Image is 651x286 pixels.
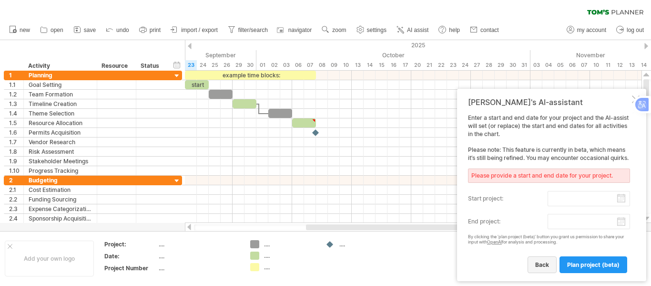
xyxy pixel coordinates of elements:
[304,60,316,70] div: Tuesday, 7 October 2025
[507,60,519,70] div: Thursday, 30 October 2025
[9,195,23,204] div: 2.2
[376,60,387,70] div: Wednesday, 15 October 2025
[275,24,315,36] a: navigator
[423,60,435,70] div: Tuesday, 21 October 2025
[29,71,92,80] div: Planning
[28,61,92,71] div: Activity
[626,60,638,70] div: Thursday, 13 November 2025
[29,118,92,127] div: Resource Allocation
[339,240,391,248] div: ....
[181,27,218,33] span: import / export
[29,204,92,213] div: Expense Categorization
[394,24,431,36] a: AI assist
[614,24,647,36] a: log out
[29,176,92,185] div: Budgeting
[332,27,346,33] span: zoom
[328,60,340,70] div: Thursday, 9 October 2025
[367,27,387,33] span: settings
[340,60,352,70] div: Friday, 10 October 2025
[116,27,129,33] span: undo
[468,114,630,273] div: Enter a start and end date for your project and the AI-assist will set (or replace) the start and...
[264,252,316,260] div: ....
[9,214,23,223] div: 2.4
[29,99,92,108] div: Timeline Creation
[468,24,502,36] a: contact
[519,60,530,70] div: Friday, 31 October 2025
[238,27,268,33] span: filter/search
[459,60,471,70] div: Friday, 24 October 2025
[103,24,132,36] a: undo
[468,97,630,107] div: [PERSON_NAME]'s AI-assistant
[280,60,292,70] div: Friday, 3 October 2025
[5,241,94,276] div: Add your own logo
[554,60,566,70] div: Wednesday, 5 November 2025
[159,264,239,272] div: ....
[9,99,23,108] div: 1.3
[29,166,92,175] div: Progress Tracking
[159,252,239,260] div: ....
[9,138,23,147] div: 1.7
[221,60,233,70] div: Friday, 26 September 2025
[159,240,239,248] div: ....
[9,128,23,137] div: 1.6
[150,27,161,33] span: print
[468,191,548,206] label: start project:
[9,118,23,127] div: 1.5
[256,60,268,70] div: Wednesday, 1 October 2025
[185,80,209,89] div: start
[9,147,23,156] div: 1.8
[567,261,620,268] span: plan project (beta)
[9,204,23,213] div: 2.3
[209,60,221,70] div: Thursday, 25 September 2025
[627,27,644,33] span: log out
[71,24,99,36] a: save
[264,240,316,248] div: ....
[268,60,280,70] div: Thursday, 2 October 2025
[468,214,548,229] label: end project:
[29,195,92,204] div: Funding Sourcing
[354,24,389,36] a: settings
[468,169,630,183] div: Please provide a start and end date for your project.
[564,24,609,36] a: my account
[559,256,627,273] a: plan project (beta)
[244,60,256,70] div: Tuesday, 30 September 2025
[137,24,163,36] a: print
[638,60,650,70] div: Friday, 14 November 2025
[447,60,459,70] div: Thursday, 23 October 2025
[104,252,157,260] div: Date:
[407,27,428,33] span: AI assist
[9,71,23,80] div: 1
[436,24,463,36] a: help
[185,71,316,80] div: example time blocks:
[468,234,630,245] div: By clicking the 'plan project (beta)' button you grant us permission to share your input with for...
[225,24,271,36] a: filter/search
[577,27,606,33] span: my account
[471,60,483,70] div: Monday, 27 October 2025
[319,24,349,36] a: zoom
[197,60,209,70] div: Wednesday, 24 September 2025
[411,60,423,70] div: Monday, 20 October 2025
[7,24,33,36] a: new
[264,263,316,271] div: ....
[29,138,92,147] div: Vendor Research
[104,240,157,248] div: Project:
[29,128,92,137] div: Permits Acquisition
[399,60,411,70] div: Friday, 17 October 2025
[102,61,131,71] div: Resource
[288,27,312,33] span: navigator
[20,27,30,33] span: new
[29,185,92,194] div: Cost Estimation
[590,60,602,70] div: Monday, 10 November 2025
[29,214,92,223] div: Sponsorship Acquisition
[449,27,460,33] span: help
[29,90,92,99] div: Team Formation
[185,60,197,70] div: Tuesday, 23 September 2025
[352,60,364,70] div: Monday, 13 October 2025
[316,60,328,70] div: Wednesday, 8 October 2025
[602,60,614,70] div: Tuesday, 11 November 2025
[9,109,23,118] div: 1.4
[614,60,626,70] div: Wednesday, 12 November 2025
[29,157,92,166] div: Stakeholder Meetings
[9,157,23,166] div: 1.9
[84,27,96,33] span: save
